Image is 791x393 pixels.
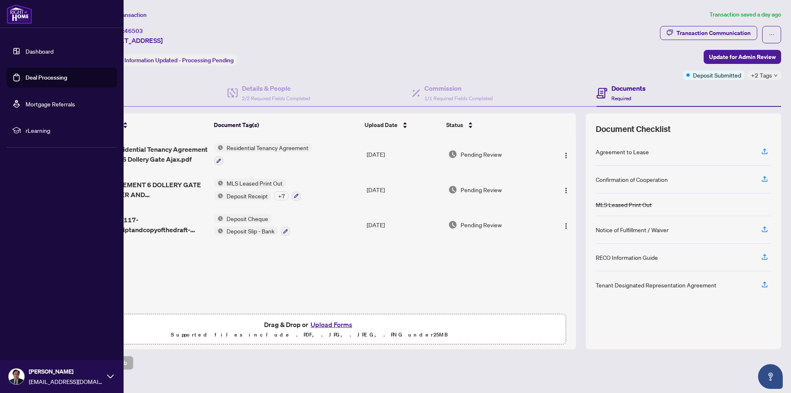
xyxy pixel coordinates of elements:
span: MLS Leased Print Out [223,179,286,188]
h4: Commission [424,83,493,93]
div: RECO Information Guide [596,253,658,262]
a: Deal Processing [26,74,67,81]
span: Residential Tenancy Agreement [223,143,312,152]
button: Status IconMLS Leased Print OutStatus IconDeposit Receipt+7 [214,179,301,201]
button: Open asap [758,364,783,389]
img: Status Icon [214,191,223,200]
div: Notice of Fulfillment / Waiver [596,225,669,234]
img: Status Icon [214,143,223,152]
button: Update for Admin Review [704,50,781,64]
span: Document Checklist [596,123,671,135]
span: down [774,73,778,78]
div: Agreement to Lease [596,147,649,156]
span: View Transaction [103,11,147,19]
span: 2/2 Required Fields Completed [242,95,310,101]
span: LEASE AGREEMENT 6 DOLLERY GATE AJAX-RAMCER AND [PERSON_NAME].pdf [82,180,208,200]
a: Dashboard [26,47,54,55]
span: Drag & Drop orUpload FormsSupported files include .PDF, .JPG, .JPEG, .PNG under25MB [53,314,566,345]
img: Document Status [448,150,457,159]
a: Mortgage Referrals [26,100,75,108]
div: MLS Leased Print Out [596,200,652,209]
img: Profile Icon [9,369,24,384]
article: Transaction saved a day ago [709,10,781,19]
th: (3) File Name [79,113,211,136]
span: [EMAIL_ADDRESS][DOMAIN_NAME] [29,377,103,386]
span: ellipsis [769,32,775,38]
h4: Documents [611,83,646,93]
button: Upload Forms [308,319,355,330]
p: Supported files include .PDF, .JPG, .JPEG, .PNG under 25 MB [58,330,561,340]
span: Deposit Submitted [693,71,741,80]
img: Logo [563,187,569,194]
th: Document Tag(s) [211,113,361,136]
span: [STREET_ADDRESS] [102,35,163,45]
span: Update for Admin Review [709,50,776,64]
span: Status [446,120,463,129]
div: + 7 [274,191,288,200]
div: Confirmation of Cooperation [596,175,668,184]
img: Document Status [448,185,457,194]
img: logo [7,4,32,24]
span: +2 Tags [751,71,772,80]
span: Pending Review [461,220,502,229]
img: Status Icon [214,179,223,188]
th: Status [443,113,545,136]
span: Pending Review [461,185,502,194]
span: 1/1 Required Fields Completed [424,95,493,101]
img: Status Icon [214,214,223,223]
th: Upload Date [361,113,443,136]
button: Logo [559,218,573,231]
span: Information Updated - Processing Pending [124,56,234,64]
div: Transaction Communication [676,26,751,40]
span: 46503 [124,27,143,35]
img: Document Status [448,220,457,229]
h4: Details & People [242,83,310,93]
img: Status Icon [214,226,223,235]
td: [DATE] [363,207,445,243]
button: Transaction Communication [660,26,757,40]
span: [PERSON_NAME] [29,367,103,376]
button: Logo [559,183,573,196]
td: [DATE] [363,136,445,172]
div: Tenant Designated Representation Agreement [596,280,716,289]
span: Deposit Receipt [223,191,271,200]
button: Status IconDeposit ChequeStatus IconDeposit Slip - Bank [214,214,290,236]
img: Logo [563,223,569,229]
span: 7 Ontario Residential Tenancy Agreement signed by all-6 Dollery Gate Ajax.pdf [82,144,208,164]
span: Required [611,95,631,101]
img: Logo [563,152,569,159]
span: rLearning [26,126,111,135]
span: Upload Date [365,120,398,129]
span: Pending Review [461,150,502,159]
div: Status: [102,54,237,66]
span: 1753908978117-3Depositreceiptandcopyofthedraft-6Dol.pdf [82,215,208,235]
td: [DATE] [363,172,445,207]
button: Logo [559,148,573,161]
span: Deposit Slip - Bank [223,226,278,235]
span: Deposit Cheque [223,214,271,223]
span: Drag & Drop or [264,319,355,330]
button: Status IconResidential Tenancy Agreement [214,143,312,165]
